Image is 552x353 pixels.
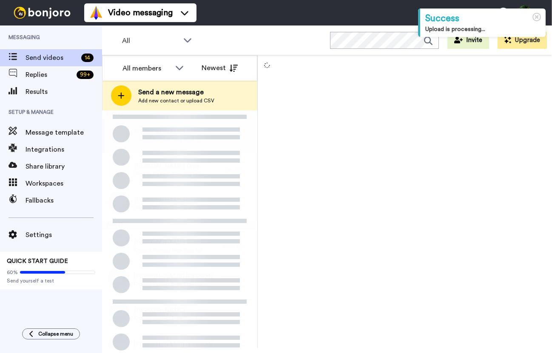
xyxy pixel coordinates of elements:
[447,32,489,49] button: Invite
[425,12,541,25] div: Success
[26,161,102,172] span: Share library
[134,340,219,349] span: [PERSON_NAME] [PERSON_NAME]
[134,196,202,204] span: [PERSON_NAME]
[81,54,94,62] div: 14
[7,269,18,276] span: 60%
[108,157,130,178] img: g.png
[134,128,202,136] span: [PERSON_NAME]
[425,25,541,34] div: Upload is processing...
[108,7,173,19] span: Video messaging
[89,6,103,20] img: vm-color.svg
[108,234,130,255] img: avatar
[498,32,547,49] button: Upgrade
[26,195,102,206] span: Fallbacks
[223,345,253,352] div: 19 hr ago
[134,136,202,143] span: Croatia Retreat New Sign Up
[38,330,73,337] span: Collapse menu
[138,97,214,104] span: Add new contact or upload CSV
[138,87,214,97] span: Send a new message
[122,63,171,73] div: All members
[10,7,74,19] img: bj-logo-header-white.svg
[26,178,102,189] span: Workspaces
[134,306,202,315] span: [PERSON_NAME]
[102,221,257,229] div: [DATE]
[108,191,130,212] img: tv.png
[7,277,95,284] span: Send yourself a test
[223,201,253,207] div: 6 hr ago
[223,277,253,284] div: 15 hr ago
[134,272,219,281] span: [PERSON_NAME] [PERSON_NAME]
[108,268,129,289] img: d.png
[108,123,130,144] img: ak.png
[7,258,68,264] span: QUICK START GUIDE
[102,110,257,119] div: [DATE]
[134,204,202,211] span: Croatia Retreat New Sign Up
[223,311,253,318] div: 16 hr ago
[26,53,78,63] span: Send videos
[134,281,219,288] span: Croatia Retreat New Sign Up
[26,70,73,80] span: Replies
[134,238,202,247] span: [PERSON_NAME]
[195,59,244,76] button: Newest
[26,127,102,138] span: Message template
[26,144,102,155] span: Integrations
[134,162,202,170] span: [PERSON_NAME] Drpa
[26,230,102,240] span: Settings
[26,87,102,97] span: Results
[134,315,202,322] span: Croatia Retreat New Sign Up
[223,167,253,173] div: 6 hr ago
[223,133,253,139] div: 5 hr ago
[223,243,253,250] div: 14 hr ago
[134,170,202,177] span: Croatia Retreat New Sign Up
[122,36,179,46] span: All
[108,302,130,323] img: dd.png
[134,247,202,254] span: Croatia Retreat New Sign Up
[22,328,80,339] button: Collapse menu
[77,71,94,79] div: 99 +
